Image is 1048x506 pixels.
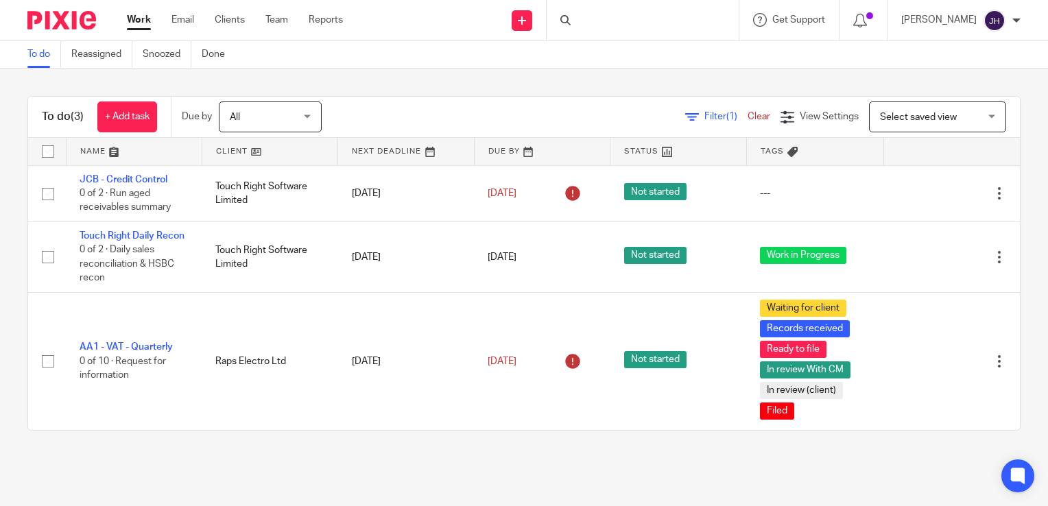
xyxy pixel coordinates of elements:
a: Team [265,13,288,27]
a: Clients [215,13,245,27]
a: AA1 - VAT - Quarterly [80,342,173,352]
span: [DATE] [488,189,516,198]
span: Filter [704,112,748,121]
span: 0 of 10 · Request for information [80,357,166,381]
span: In review (client) [760,382,843,399]
a: Email [171,13,194,27]
span: Not started [624,247,687,264]
h1: To do [42,110,84,124]
span: Select saved view [880,112,957,122]
td: [DATE] [338,165,474,221]
p: Due by [182,110,212,123]
td: Raps Electro Ltd [202,293,337,431]
span: [DATE] [488,357,516,366]
span: (1) [726,112,737,121]
span: Not started [624,351,687,368]
td: [DATE] [338,221,474,292]
span: Waiting for client [760,300,846,317]
span: Tags [761,147,784,155]
a: Done [202,41,235,68]
span: Work in Progress [760,247,846,264]
span: [DATE] [488,252,516,262]
a: JCB - Credit Control [80,175,167,184]
a: Snoozed [143,41,191,68]
img: svg%3E [984,10,1005,32]
a: + Add task [97,101,157,132]
a: To do [27,41,61,68]
a: Clear [748,112,770,121]
span: Ready to file [760,341,826,358]
a: Reports [309,13,343,27]
span: In review With CM [760,361,850,378]
img: Pixie [27,11,96,29]
span: Records received [760,320,850,337]
p: [PERSON_NAME] [901,13,977,27]
span: Not started [624,183,687,200]
span: All [230,112,240,122]
a: Touch Right Daily Recon [80,231,184,241]
span: Get Support [772,15,825,25]
span: 0 of 2 · Daily sales reconciliation & HSBC recon [80,245,174,283]
span: 0 of 2 · Run aged receivables summary [80,189,171,213]
span: View Settings [800,112,859,121]
div: --- [760,186,870,200]
span: (3) [71,111,84,122]
span: Filed [760,402,794,420]
td: Touch Right Software Limited [202,165,337,221]
a: Reassigned [71,41,132,68]
td: [DATE] [338,293,474,431]
a: Work [127,13,151,27]
td: Touch Right Software Limited [202,221,337,292]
